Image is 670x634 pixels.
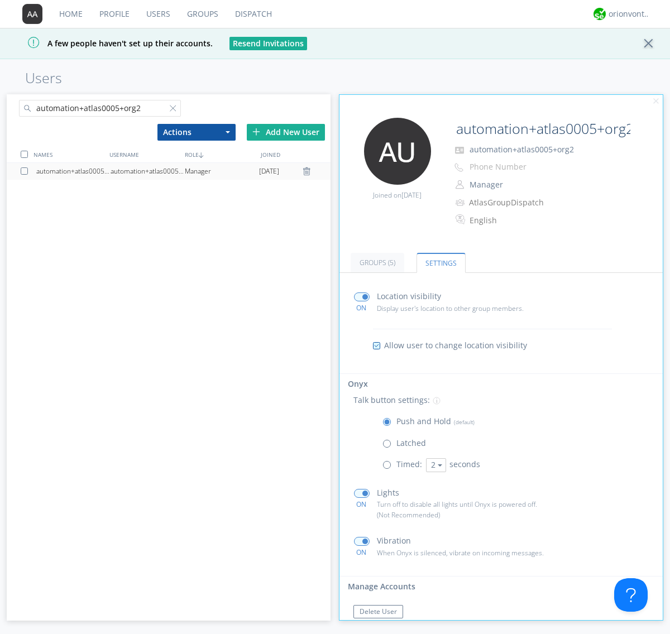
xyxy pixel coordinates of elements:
[377,303,562,314] p: Display user's location to other group members.
[469,197,562,208] div: AtlasGroupDispatch
[157,124,236,141] button: Actions
[384,340,527,351] span: Allow user to change location visibility
[377,290,441,302] p: Location visibility
[466,177,577,193] button: Manager
[449,459,480,469] span: seconds
[377,547,562,558] p: When Onyx is silenced, vibrate on incoming messages.
[349,499,374,509] div: ON
[349,547,374,557] div: ON
[456,213,467,226] img: In groups with Translation enabled, this user's messages will be automatically translated to and ...
[258,146,333,162] div: JOINED
[470,215,563,226] div: English
[353,605,403,618] button: Delete User
[111,163,185,180] div: automation+atlas0005+org2
[19,100,181,117] input: Search users
[401,190,422,200] span: [DATE]
[7,163,331,180] a: automation+atlas0005+org2automation+atlas0005+org2Manager[DATE]
[31,146,106,162] div: NAMES
[36,163,111,180] div: automation+atlas0005+org2
[594,8,606,20] img: 29d36aed6fa347d5a1537e7736e6aa13
[351,253,404,272] a: Groups (5)
[8,38,213,49] span: A few people haven't set up their accounts.
[185,163,259,180] div: Manager
[417,253,466,273] a: Settings
[182,146,257,162] div: ROLE
[259,163,279,180] span: [DATE]
[377,535,411,547] p: Vibration
[451,418,475,426] span: (default)
[609,8,650,20] div: orionvontas+atlas+automation+org2
[614,578,648,612] iframe: Toggle Customer Support
[452,118,632,140] input: Name
[377,487,399,499] p: Lights
[456,180,464,189] img: person-outline.svg
[107,146,182,162] div: USERNAME
[252,128,260,136] img: plus.svg
[470,144,574,155] span: automation+atlas0005+org2
[377,510,562,520] p: (Not Recommended)
[377,499,562,510] p: Turn off to disable all lights until Onyx is powered off.
[373,190,422,200] span: Joined on
[396,437,426,449] p: Latched
[353,394,430,406] p: Talk button settings:
[396,415,475,428] p: Push and Hold
[22,4,42,24] img: 373638.png
[454,163,463,172] img: phone-outline.svg
[652,98,660,105] img: cancel.svg
[229,37,307,50] button: Resend Invitations
[247,124,325,141] div: Add New User
[456,195,466,210] img: icon-alert-users-thin-outline.svg
[396,458,422,470] p: Timed:
[349,303,374,313] div: ON
[426,458,446,472] button: 2
[364,118,431,185] img: 373638.png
